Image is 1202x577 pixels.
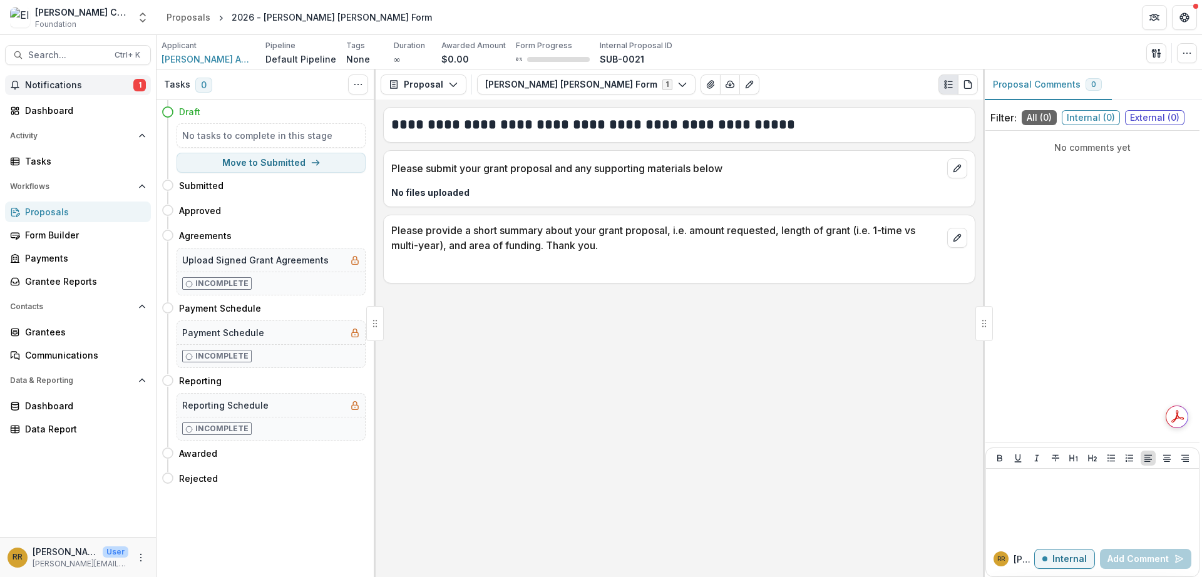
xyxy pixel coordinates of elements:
p: [PERSON_NAME][EMAIL_ADDRESS][DOMAIN_NAME] [33,558,128,569]
div: Randal Rosman [997,556,1005,562]
button: More [133,550,148,565]
button: Align Right [1178,451,1193,466]
div: Grantees [25,325,141,339]
button: Open Activity [5,126,151,146]
a: Dashboard [5,396,151,416]
div: Dashboard [25,104,141,117]
p: Default Pipeline [265,53,336,66]
button: Toggle View Cancelled Tasks [348,74,368,94]
div: Dashboard [25,399,141,412]
div: [PERSON_NAME] Charitable Foundation [35,6,129,19]
p: Internal Proposal ID [600,40,672,51]
div: 2026 - [PERSON_NAME] [PERSON_NAME] Form [232,11,432,24]
a: Grantee Reports [5,271,151,292]
button: Align Left [1141,451,1156,466]
a: Tasks [5,151,151,171]
span: Notifications [25,80,133,91]
h4: Approved [179,204,221,217]
div: Randal Rosman [13,553,23,561]
p: User [103,546,128,558]
button: Move to Submitted [177,153,366,173]
span: Search... [28,50,107,61]
p: Filter: [990,110,1017,125]
p: SUB-0021 [600,53,644,66]
h4: Awarded [179,447,217,460]
h5: Reporting Schedule [182,399,269,412]
a: Dashboard [5,100,151,121]
button: Internal [1034,549,1095,569]
p: Please submit your grant proposal and any supporting materials below [391,161,942,176]
h5: Payment Schedule [182,326,264,339]
p: Applicant [162,40,197,51]
span: Data & Reporting [10,376,133,385]
button: Align Center [1159,451,1174,466]
button: View Attached Files [701,74,721,94]
p: Tags [346,40,365,51]
span: Internal ( 0 ) [1062,110,1120,125]
h4: Reporting [179,374,222,387]
p: Form Progress [516,40,572,51]
button: Get Help [1172,5,1197,30]
p: Pipeline [265,40,295,51]
p: Duration [394,40,425,51]
p: 0 % [516,55,522,64]
p: No comments yet [990,141,1194,154]
div: Tasks [25,155,141,168]
span: Workflows [10,182,133,191]
button: Search... [5,45,151,65]
p: Incomplete [195,350,249,362]
button: Heading 2 [1085,451,1100,466]
p: None [346,53,370,66]
button: Open Workflows [5,176,151,197]
div: Grantee Reports [25,275,141,288]
h4: Rejected [179,472,218,485]
div: Data Report [25,422,141,436]
a: Grantees [5,322,151,342]
div: Form Builder [25,228,141,242]
button: Bullet List [1104,451,1119,466]
p: Incomplete [195,423,249,434]
a: Communications [5,345,151,365]
button: Underline [1010,451,1025,466]
a: [PERSON_NAME] American Dream Theater [162,53,255,66]
button: Strike [1048,451,1063,466]
span: Contacts [10,302,133,311]
button: Open entity switcher [134,5,152,30]
div: Payments [25,252,141,265]
button: PDF view [958,74,978,94]
button: Proposal Comments [983,69,1112,100]
span: Activity [10,131,133,140]
a: Form Builder [5,225,151,245]
button: Plaintext view [938,74,958,94]
p: $0.00 [441,53,469,66]
span: Foundation [35,19,76,30]
h4: Submitted [179,179,223,192]
span: All ( 0 ) [1022,110,1057,125]
p: Awarded Amount [441,40,506,51]
div: Proposals [25,205,141,218]
button: edit [947,158,967,178]
span: 0 [1091,80,1096,89]
p: Internal [1052,554,1087,564]
h4: Draft [179,105,200,118]
button: Open Data & Reporting [5,370,151,391]
button: Partners [1142,5,1167,30]
button: Proposal [381,74,466,94]
p: ∞ [394,53,400,66]
div: Ctrl + K [112,48,143,62]
a: Proposals [5,202,151,222]
div: Communications [25,349,141,362]
a: Data Report [5,419,151,439]
p: [PERSON_NAME] R [1014,553,1034,566]
h5: Upload Signed Grant Agreements [182,253,329,267]
button: [PERSON_NAME] [PERSON_NAME] Form1 [477,74,696,94]
button: Open Contacts [5,297,151,317]
button: Italicize [1029,451,1044,466]
button: edit [947,228,967,248]
p: Incomplete [195,278,249,289]
div: Proposals [167,11,210,24]
span: 0 [195,78,212,93]
button: Ordered List [1122,451,1137,466]
button: Edit as form [739,74,759,94]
